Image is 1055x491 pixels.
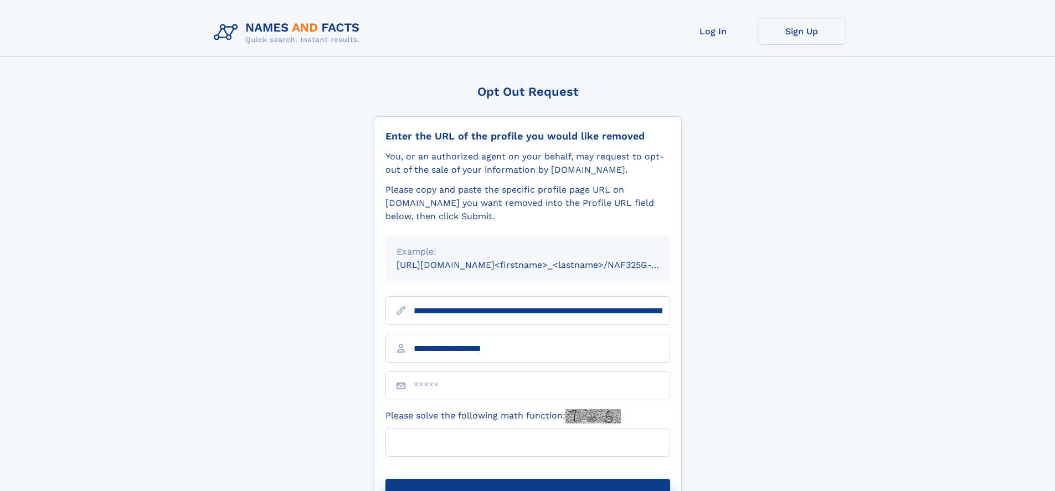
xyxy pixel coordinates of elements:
[385,130,670,142] div: Enter the URL of the profile you would like removed
[374,85,682,99] div: Opt Out Request
[209,18,369,48] img: Logo Names and Facts
[397,260,691,270] small: [URL][DOMAIN_NAME]<firstname>_<lastname>/NAF325G-xxxxxxxx
[385,183,670,223] div: Please copy and paste the specific profile page URL on [DOMAIN_NAME] you want removed into the Pr...
[385,150,670,177] div: You, or an authorized agent on your behalf, may request to opt-out of the sale of your informatio...
[385,409,621,423] label: Please solve the following math function:
[397,245,659,259] div: Example:
[669,18,758,45] a: Log In
[758,18,846,45] a: Sign Up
